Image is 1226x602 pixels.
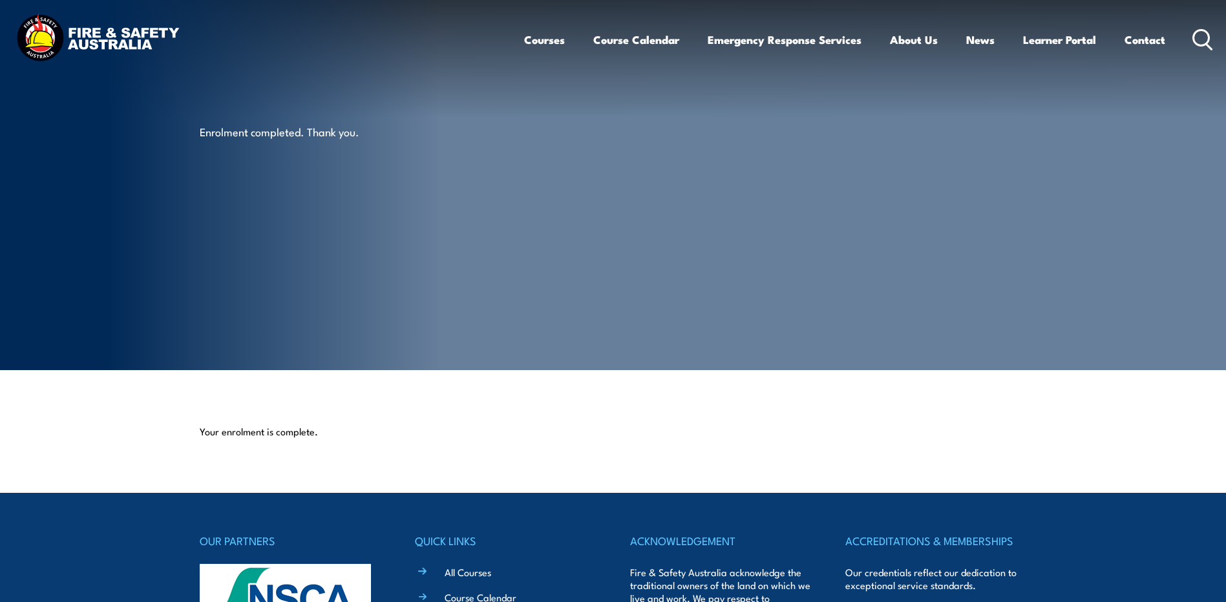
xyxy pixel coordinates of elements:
a: Learner Portal [1023,23,1096,57]
h4: QUICK LINKS [415,532,596,550]
a: News [966,23,995,57]
p: Enrolment completed. Thank you. [200,124,436,139]
h4: ACKNOWLEDGEMENT [630,532,811,550]
p: Our credentials reflect our dedication to exceptional service standards. [845,566,1026,592]
a: Emergency Response Services [708,23,861,57]
a: Course Calendar [593,23,679,57]
h4: ACCREDITATIONS & MEMBERSHIPS [845,532,1026,550]
a: All Courses [445,565,491,579]
h4: OUR PARTNERS [200,532,381,550]
a: About Us [890,23,938,57]
p: Your enrolment is complete. [200,425,1027,438]
a: Contact [1125,23,1165,57]
a: Courses [524,23,565,57]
